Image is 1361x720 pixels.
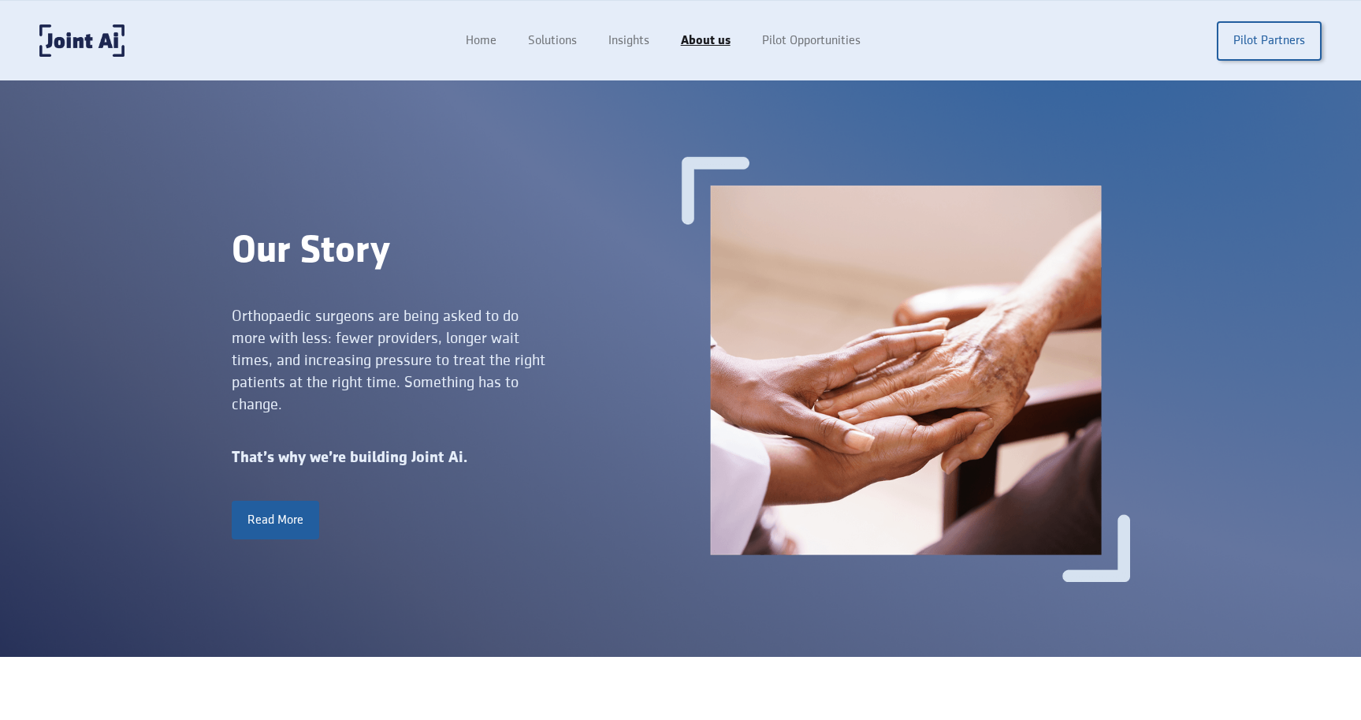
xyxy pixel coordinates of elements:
[232,447,681,469] div: That’s why we’re building Joint Ai.
[593,26,665,56] a: Insights
[232,305,546,416] div: Orthopaedic surgeons are being asked to do more with less: fewer providers, longer wait times, an...
[232,229,681,274] div: Our Story
[665,26,746,56] a: About us
[746,26,876,56] a: Pilot Opportunities
[232,501,319,539] a: Read More
[450,26,512,56] a: Home
[1217,21,1322,61] a: Pilot Partners
[512,26,593,56] a: Solutions
[39,24,125,57] a: home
